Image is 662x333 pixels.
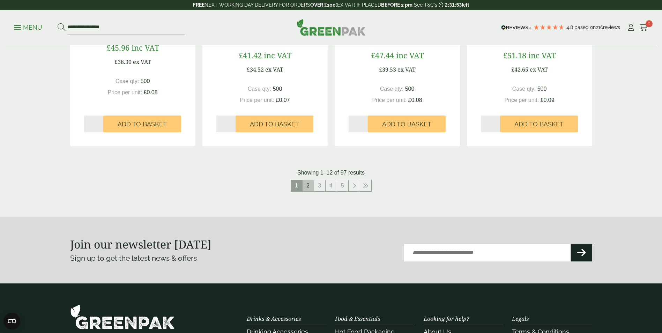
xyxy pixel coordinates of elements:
span: 4.8 [566,24,574,30]
span: £0.08 [144,89,158,95]
span: £0.07 [276,97,290,103]
span: Case qty: [248,86,272,92]
span: £47.44 [371,50,394,60]
button: Add to Basket [368,116,446,132]
span: Price per unit: [240,97,274,103]
span: 500 [273,86,282,92]
span: ex VAT [397,66,416,73]
p: Sign up to get the latest news & offers [70,253,305,264]
strong: BEFORE 2 pm [381,2,412,8]
a: 4 [326,180,337,191]
button: Add to Basket [236,116,313,132]
i: My Account [626,24,635,31]
span: Case qty: [116,78,139,84]
p: Showing 1–12 of 97 results [297,169,365,177]
span: ex VAT [265,66,283,73]
a: 2 [303,180,314,191]
span: reviews [603,24,620,30]
span: Price per unit: [107,89,142,95]
span: Add to Basket [118,120,167,128]
span: Add to Basket [250,120,299,128]
span: Add to Basket [382,120,431,128]
div: 4.79 Stars [533,24,565,30]
a: See T&C's [414,2,437,8]
span: Case qty: [512,86,536,92]
i: Cart [639,24,648,31]
span: Case qty: [380,86,404,92]
span: £45.96 [106,42,129,53]
strong: FREE [193,2,204,8]
span: ex VAT [530,66,548,73]
span: inc VAT [528,50,556,60]
span: £34.52 [247,66,264,73]
strong: Join our newsletter [DATE] [70,237,211,252]
span: £38.30 [114,58,132,66]
span: ex VAT [133,58,151,66]
button: Add to Basket [103,116,181,132]
span: £51.18 [503,50,526,60]
span: 500 [141,78,150,84]
span: £42.65 [511,66,528,73]
strong: OVER £100 [310,2,336,8]
span: £41.42 [239,50,262,60]
img: REVIEWS.io [501,25,531,30]
img: GreenPak Supplies [70,304,175,330]
span: 1 [291,180,302,191]
span: 500 [405,86,415,92]
img: GreenPak Supplies [297,19,366,36]
span: inc VAT [396,50,424,60]
span: £39.53 [379,66,396,73]
span: Based on [574,24,596,30]
span: inc VAT [264,50,291,60]
span: 0 [646,20,653,27]
span: 500 [537,86,547,92]
a: 3 [314,180,325,191]
span: Price per unit: [372,97,407,103]
a: Menu [14,23,42,30]
span: Add to Basket [514,120,564,128]
span: 2:31:53 [445,2,462,8]
span: 216 [596,24,603,30]
span: Price per unit: [504,97,539,103]
p: Menu [14,23,42,32]
span: left [462,2,469,8]
span: £0.08 [408,97,422,103]
span: inc VAT [132,42,159,53]
a: 0 [639,22,648,33]
span: £0.09 [541,97,555,103]
button: Open CMP widget [3,313,20,330]
button: Add to Basket [500,116,578,132]
a: 5 [337,180,348,191]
